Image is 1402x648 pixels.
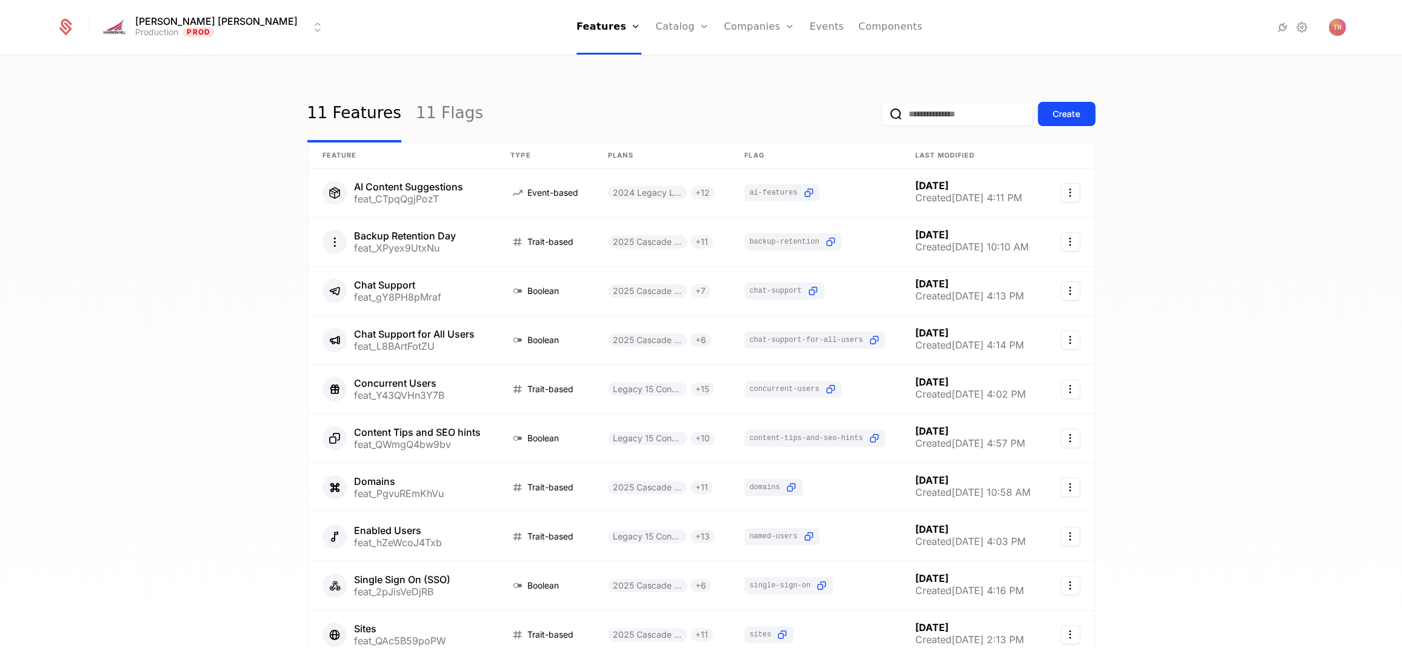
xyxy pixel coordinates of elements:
[901,143,1046,169] th: Last Modified
[1061,429,1080,448] button: Select action
[1061,576,1080,595] button: Select action
[1061,330,1080,350] button: Select action
[730,143,901,169] th: Flag
[593,143,730,169] th: Plans
[1053,108,1080,120] div: Create
[1061,232,1080,252] button: Select action
[1061,527,1080,546] button: Select action
[1038,102,1095,126] button: Create
[104,14,324,41] button: Select environment
[135,26,178,38] div: Production
[183,27,214,37] span: Prod
[308,143,496,169] th: Feature
[307,85,401,142] a: 11 Features
[1275,20,1290,35] a: Integrations
[1061,281,1080,301] button: Select action
[1061,183,1080,202] button: Select action
[1061,625,1080,644] button: Select action
[135,16,298,26] span: [PERSON_NAME] [PERSON_NAME]
[1061,478,1080,497] button: Select action
[496,143,593,169] th: Type
[1329,19,1346,36] img: Tim Reilly
[1061,379,1080,399] button: Select action
[1329,19,1346,36] button: Open user button
[100,18,129,36] img: Hannon Hill
[416,85,483,142] a: 11 Flags
[1295,20,1309,35] a: Settings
